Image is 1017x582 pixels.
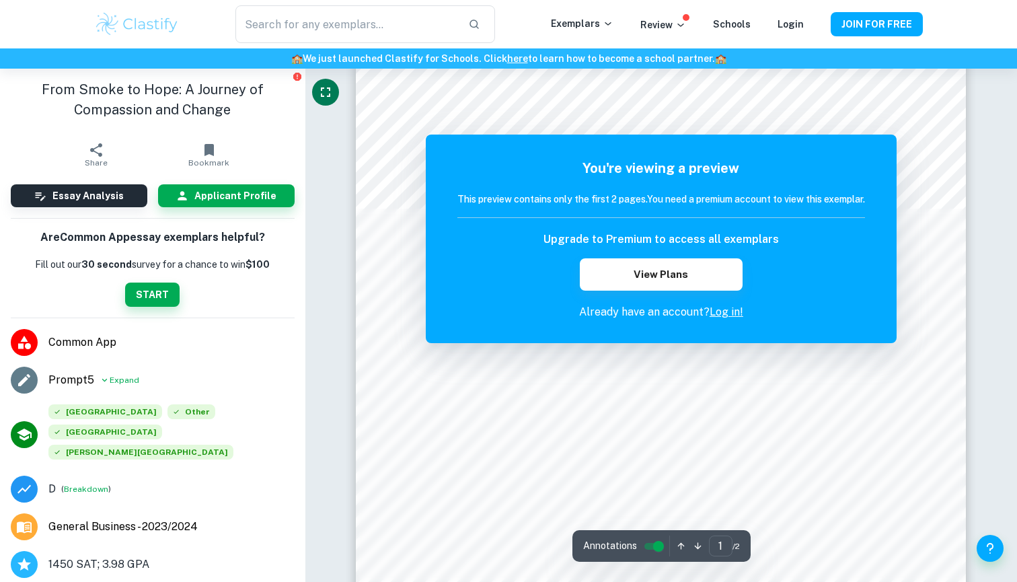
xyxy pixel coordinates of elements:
[640,17,686,32] p: Review
[81,259,132,270] b: 30 second
[11,184,147,207] button: Essay Analysis
[3,51,1014,66] h6: We just launched Clastify for Schools. Click to learn how to become a school partner.
[293,71,303,81] button: Report issue
[40,136,153,174] button: Share
[48,425,162,439] span: [GEOGRAPHIC_DATA]
[167,404,215,425] div: Accepted: Other
[48,519,198,535] span: General Business - 2023/2024
[48,425,162,445] div: Accepted: Beloit College
[580,258,743,291] button: View Plans
[235,5,457,43] input: Search for any exemplars...
[831,12,923,36] button: JOIN FOR FREE
[35,257,270,272] p: Fill out our survey for a chance to win
[125,283,180,307] button: START
[48,404,162,425] div: Accepted: Drexel University
[61,482,111,495] span: ( )
[710,305,743,318] a: Log in!
[64,483,108,495] button: Breakdown
[48,445,233,465] div: Accepted: Minerva University
[48,404,162,419] span: [GEOGRAPHIC_DATA]
[48,519,209,535] a: Major and Application Year
[100,372,139,388] button: Expand
[977,535,1004,562] button: Help and Feedback
[312,79,339,106] button: Fullscreen
[153,136,266,174] button: Bookmark
[778,19,804,30] a: Login
[507,53,528,64] a: here
[543,231,779,248] h6: Upgrade to Premium to access all exemplars
[583,539,637,553] span: Annotations
[48,445,233,460] span: [PERSON_NAME][GEOGRAPHIC_DATA]
[457,304,865,320] p: Already have an account?
[110,374,139,386] span: Expand
[94,11,180,38] img: Clastify logo
[48,334,295,351] span: Common App
[457,158,865,178] h5: You're viewing a preview
[551,16,613,31] p: Exemplars
[167,404,215,419] span: Other
[194,188,276,203] h6: Applicant Profile
[40,229,265,246] h6: Are Common App essay exemplars helpful?
[732,540,740,552] span: / 2
[457,192,865,207] h6: This preview contains only the first 2 pages. You need a premium account to view this exemplar.
[48,556,149,573] span: 1450 SAT; 3.98 GPA
[158,184,295,207] button: Applicant Profile
[48,481,56,497] p: Grade
[48,372,94,388] a: Prompt5
[188,158,229,168] span: Bookmark
[52,188,124,203] h6: Essay Analysis
[48,372,94,388] span: Prompt 5
[85,158,108,168] span: Share
[715,53,726,64] span: 🏫
[713,19,751,30] a: Schools
[291,53,303,64] span: 🏫
[246,259,270,270] strong: $100
[11,79,295,120] h1: From Smoke to Hope: A Journey of Compassion and Change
